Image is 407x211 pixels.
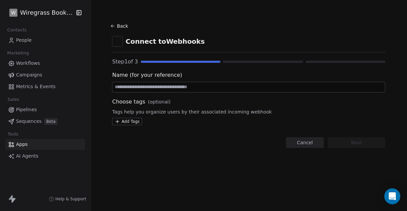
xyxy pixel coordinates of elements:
span: (optional) [148,98,171,105]
span: AI Agents [16,153,38,160]
button: Add Tags [112,118,142,125]
span: Name (for your reference) [112,71,385,79]
a: Metrics & Events [5,81,85,92]
a: Pipelines [5,104,85,115]
button: WWiregrass Bookkeeping [8,7,71,18]
button: Cancel [286,137,324,148]
span: People [16,37,32,44]
span: Workflows [16,60,40,67]
span: Apps [16,141,28,148]
span: Contacts [4,25,29,35]
a: Apps [5,139,85,150]
span: Pipelines [16,106,37,113]
div: Open Intercom Messenger [384,188,400,204]
a: Workflows [5,58,85,69]
span: Wiregrass Bookkeeping [20,8,74,17]
span: Sales [5,94,22,104]
span: Tags help you organize users by their associated incoming webhook [112,109,385,115]
span: Metrics & Events [16,83,56,90]
span: Tools [5,129,21,139]
span: Sequences [16,118,41,125]
span: Connect to Webhooks [125,37,205,46]
span: Choose tags [112,98,145,106]
a: AI Agents [5,151,85,162]
span: W [11,9,16,16]
span: Step 1 of 3 [112,58,138,66]
span: Beta [44,118,58,125]
span: Help & Support [56,196,86,202]
button: Back [109,20,131,32]
a: SequencesBeta [5,116,85,127]
button: Next [328,137,385,148]
img: webhooks.svg [114,38,121,45]
span: Campaigns [16,71,42,78]
span: Marketing [4,48,32,58]
a: People [5,35,85,46]
a: Help & Support [49,196,86,202]
a: Campaigns [5,69,85,80]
